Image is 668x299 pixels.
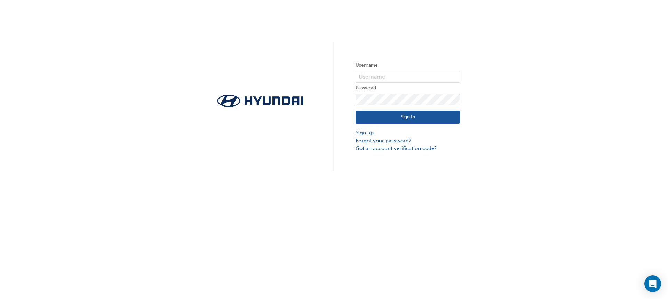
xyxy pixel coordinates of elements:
label: Password [356,84,460,92]
a: Sign up [356,129,460,137]
a: Forgot your password? [356,137,460,145]
div: Open Intercom Messenger [644,275,661,292]
img: Trak [208,93,312,109]
label: Username [356,61,460,70]
input: Username [356,71,460,83]
button: Sign In [356,111,460,124]
a: Got an account verification code? [356,144,460,152]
